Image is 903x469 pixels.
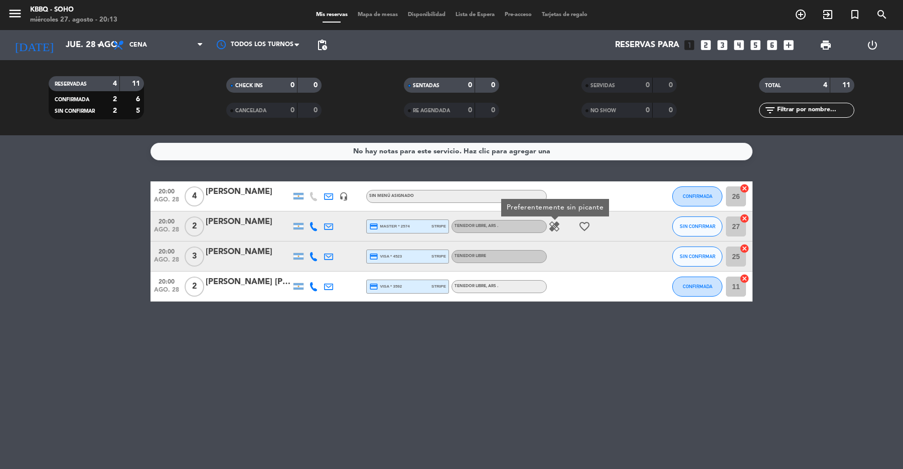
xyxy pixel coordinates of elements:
strong: 4 [113,80,117,87]
strong: 4 [823,82,827,89]
span: stripe [431,223,446,229]
div: miércoles 27. agosto - 20:13 [30,15,117,25]
span: Lista de Espera [450,12,500,18]
i: looks_3 [716,39,729,52]
strong: 11 [132,80,142,87]
span: , ARS . [486,284,498,288]
span: Pre-acceso [500,12,537,18]
i: looks_6 [766,39,779,52]
button: SIN CONFIRMAR [672,247,722,267]
span: 2 [185,216,204,237]
i: looks_two [699,39,712,52]
span: CANCELADA [235,108,266,113]
span: , ARS . [486,224,498,228]
div: [PERSON_NAME] [206,246,291,259]
span: SIN CONFIRMAR [680,223,715,229]
strong: 6 [136,96,142,103]
i: favorite_border [578,220,590,232]
button: SIN CONFIRMAR [672,216,722,237]
strong: 0 [491,107,497,114]
strong: 5 [136,107,142,114]
i: credit_card [369,282,378,291]
span: Tarjetas de regalo [537,12,592,18]
strong: 11 [842,82,852,89]
span: print [820,39,832,51]
i: healing [548,220,560,232]
span: visa * 3592 [369,282,402,291]
span: ago. 28 [154,226,179,238]
strong: 0 [491,82,497,89]
button: CONFIRMADA [672,277,722,297]
div: Kbbq - Soho [30,5,117,15]
span: TENEDOR LIBRE [455,284,498,288]
i: turned_in_not [849,9,861,21]
i: add_box [782,39,795,52]
span: pending_actions [316,39,328,51]
i: exit_to_app [822,9,834,21]
div: [PERSON_NAME] [206,185,291,198]
span: RE AGENDADA [413,108,450,113]
span: TENEDOR LIBRE [455,224,498,228]
strong: 0 [468,82,472,89]
span: 2 [185,277,204,297]
span: Cena [129,42,147,49]
div: LOG OUT [849,30,895,60]
span: SIN CONFIRMAR [55,109,95,114]
span: SENTADAS [413,83,439,88]
span: 20:00 [154,185,179,196]
strong: 0 [646,107,650,114]
span: SIN CONFIRMAR [680,254,715,259]
i: add_circle_outline [795,9,807,21]
button: CONFIRMADA [672,186,722,206]
i: cancel [739,274,749,284]
span: CHECK INS [235,83,263,88]
span: stripe [431,253,446,260]
button: menu [8,6,23,25]
i: cancel [739,213,749,223]
i: search [876,9,888,21]
strong: 0 [290,82,294,89]
strong: 2 [113,107,117,114]
span: Mis reservas [311,12,353,18]
strong: 0 [290,107,294,114]
strong: 0 [669,107,675,114]
span: ago. 28 [154,287,179,298]
span: visa * 4523 [369,252,402,261]
strong: 0 [468,107,472,114]
i: [DATE] [8,34,61,56]
i: looks_5 [749,39,762,52]
i: looks_one [683,39,696,52]
span: ago. 28 [154,196,179,208]
span: master * 2574 [369,222,410,231]
span: Disponibilidad [403,12,450,18]
strong: 0 [314,107,320,114]
span: SERVIDAS [590,83,615,88]
i: arrow_drop_down [93,39,105,51]
span: TOTAL [765,83,781,88]
div: [PERSON_NAME] [206,215,291,228]
span: ago. 28 [154,257,179,268]
span: 3 [185,247,204,267]
i: filter_list [764,104,776,116]
span: 20:00 [154,275,179,287]
span: CONFIRMADA [55,97,89,102]
span: CONFIRMADA [683,193,712,199]
i: looks_4 [732,39,745,52]
span: 20:00 [154,245,179,257]
i: cancel [739,183,749,193]
div: Preferentemente sin picante [501,199,609,216]
strong: 0 [646,82,650,89]
i: credit_card [369,252,378,261]
i: menu [8,6,23,21]
span: 20:00 [154,215,179,226]
span: TENEDOR LIBRE [455,254,486,258]
strong: 0 [314,82,320,89]
i: headset_mic [339,192,348,201]
span: Reservas para [615,41,679,50]
span: NO SHOW [590,108,616,113]
i: power_settings_new [866,39,878,51]
span: 4 [185,186,204,206]
span: RESERVADAS [55,82,87,87]
strong: 0 [669,82,675,89]
span: CONFIRMADA [683,284,712,289]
